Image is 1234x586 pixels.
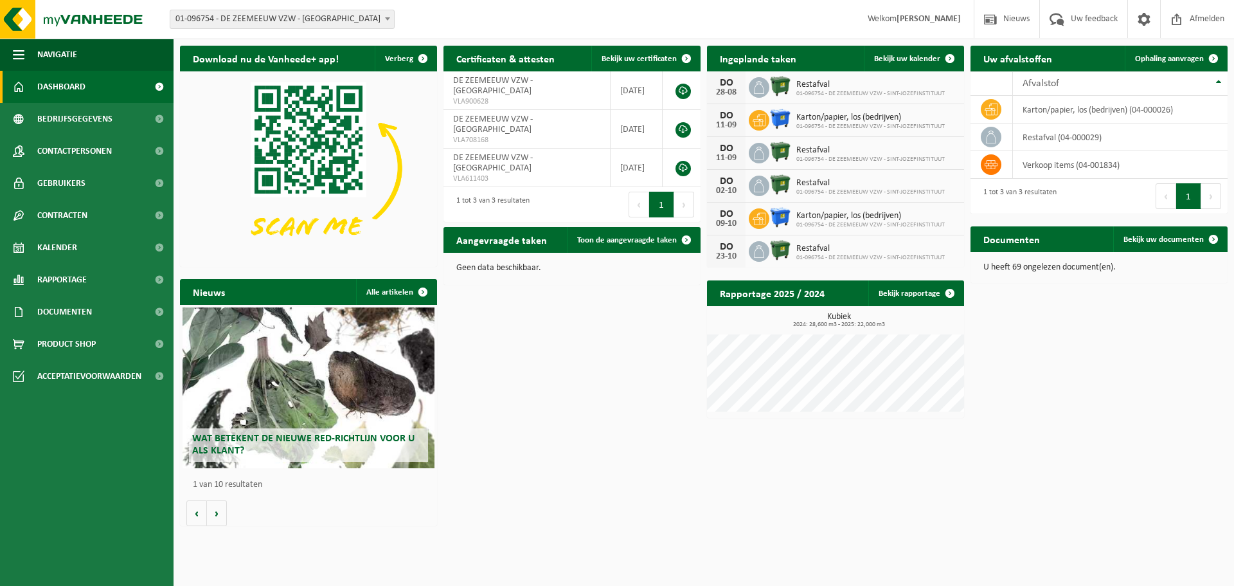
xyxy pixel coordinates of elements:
p: 1 van 10 resultaten [193,481,431,490]
h2: Uw afvalstoffen [970,46,1065,71]
a: Alle artikelen [356,279,436,305]
a: Bekijk uw kalender [864,46,963,71]
td: restafval (04-000029) [1013,124,1228,151]
span: Restafval [796,145,945,156]
p: Geen data beschikbaar. [456,264,688,273]
td: [DATE] [611,71,663,110]
div: 1 tot 3 van 3 resultaten [450,190,530,219]
h2: Documenten [970,226,1053,252]
span: VLA611403 [453,174,600,184]
img: WB-1100-HPE-GN-01 [769,239,791,261]
span: Gebruikers [37,167,85,199]
span: 01-096754 - DE ZEEMEEUW VZW - SINT-JOZEFINSTITUUT - MIDDELKERKE [170,10,394,28]
a: Bekijk uw documenten [1113,226,1226,252]
div: 23-10 [713,252,739,261]
td: [DATE] [611,110,663,149]
div: 28-08 [713,88,739,97]
img: WB-1100-HPE-GN-01 [769,141,791,163]
span: Product Shop [37,328,96,360]
img: WB-1100-HPE-BE-01 [769,108,791,130]
div: DO [713,111,739,121]
div: DO [713,176,739,187]
span: Restafval [796,178,945,188]
a: Ophaling aanvragen [1125,46,1226,71]
strong: [PERSON_NAME] [897,14,961,24]
span: 01-096754 - DE ZEEMEEUW VZW - SINT-JOZEFINSTITUUT [796,254,945,262]
button: 1 [1176,183,1201,209]
img: WB-1100-HPE-GN-01 [769,75,791,97]
div: 09-10 [713,219,739,228]
div: 11-09 [713,154,739,163]
span: Karton/papier, los (bedrijven) [796,113,945,123]
span: Dashboard [37,71,85,103]
span: Documenten [37,296,92,328]
h2: Nieuws [180,279,238,304]
h2: Ingeplande taken [707,46,809,71]
div: DO [713,78,739,88]
div: DO [713,209,739,219]
p: U heeft 69 ongelezen document(en). [983,263,1215,272]
button: Previous [1156,183,1176,209]
span: Afvalstof [1023,78,1059,89]
span: Bekijk uw certificaten [602,55,677,63]
h2: Aangevraagde taken [443,227,560,252]
button: Next [1201,183,1221,209]
span: Rapportage [37,264,87,296]
div: DO [713,242,739,252]
span: 01-096754 - DE ZEEMEEUW VZW - SINT-JOZEFINSTITUUT - MIDDELKERKE [170,10,395,29]
span: VLA708168 [453,135,600,145]
h3: Kubiek [713,313,964,328]
span: Bedrijfsgegevens [37,103,112,135]
span: DE ZEEMEEUW VZW - [GEOGRAPHIC_DATA] [453,153,533,173]
h2: Download nu de Vanheede+ app! [180,46,352,71]
td: verkoop items (04-001834) [1013,151,1228,179]
div: 11-09 [713,121,739,130]
span: DE ZEEMEEUW VZW - [GEOGRAPHIC_DATA] [453,114,533,134]
span: DE ZEEMEEUW VZW - [GEOGRAPHIC_DATA] [453,76,533,96]
span: VLA900628 [453,96,600,107]
span: Bekijk uw kalender [874,55,940,63]
button: Next [674,192,694,217]
a: Toon de aangevraagde taken [567,227,699,253]
div: DO [713,143,739,154]
span: Navigatie [37,39,77,71]
span: Contactpersonen [37,135,112,167]
button: Verberg [375,46,436,71]
span: Kalender [37,232,77,264]
span: 01-096754 - DE ZEEMEEUW VZW - SINT-JOZEFINSTITUUT [796,90,945,98]
td: [DATE] [611,149,663,187]
a: Wat betekent de nieuwe RED-richtlijn voor u als klant? [183,307,434,468]
div: 1 tot 3 van 3 resultaten [977,182,1057,210]
button: 1 [649,192,674,217]
span: Bekijk uw documenten [1123,235,1204,244]
span: Restafval [796,244,945,254]
a: Bekijk uw certificaten [591,46,699,71]
span: 01-096754 - DE ZEEMEEUW VZW - SINT-JOZEFINSTITUUT [796,123,945,131]
img: Download de VHEPlus App [180,71,437,264]
img: WB-1100-HPE-GN-01 [769,174,791,196]
button: Volgende [207,500,227,526]
span: Contracten [37,199,87,232]
button: Vorige [186,500,207,526]
span: 01-096754 - DE ZEEMEEUW VZW - SINT-JOZEFINSTITUUT [796,156,945,163]
a: Bekijk rapportage [868,280,963,306]
span: Toon de aangevraagde taken [577,236,677,244]
img: WB-1100-HPE-BE-01 [769,206,791,228]
div: 02-10 [713,187,739,196]
span: Ophaling aanvragen [1135,55,1204,63]
span: 01-096754 - DE ZEEMEEUW VZW - SINT-JOZEFINSTITUUT [796,221,945,229]
span: Restafval [796,80,945,90]
h2: Certificaten & attesten [443,46,568,71]
span: 01-096754 - DE ZEEMEEUW VZW - SINT-JOZEFINSTITUUT [796,188,945,196]
span: Karton/papier, los (bedrijven) [796,211,945,221]
h2: Rapportage 2025 / 2024 [707,280,837,306]
span: 2024: 28,600 m3 - 2025: 22,000 m3 [713,322,964,328]
span: Acceptatievoorwaarden [37,360,141,392]
span: Verberg [385,55,413,63]
span: Wat betekent de nieuwe RED-richtlijn voor u als klant? [192,434,415,456]
button: Previous [629,192,649,217]
td: karton/papier, los (bedrijven) (04-000026) [1013,96,1228,124]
